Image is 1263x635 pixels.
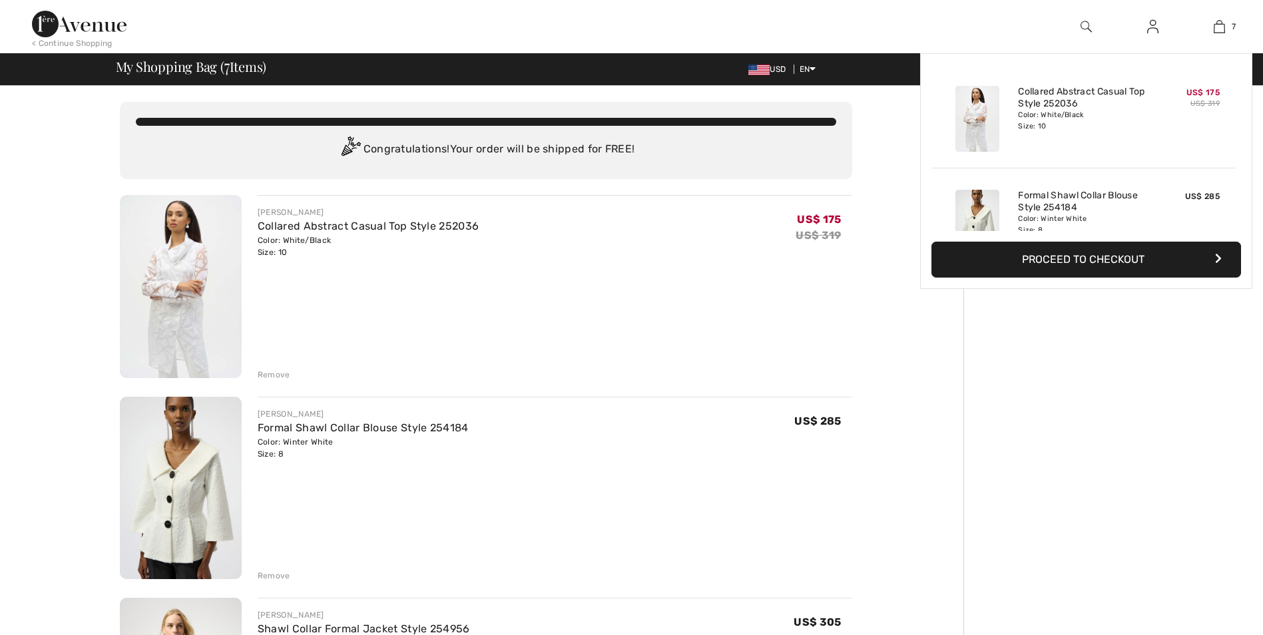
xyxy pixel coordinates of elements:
div: Color: Winter White Size: 8 [258,436,469,460]
img: Congratulation2.svg [337,136,364,163]
a: Collared Abstract Casual Top Style 252036 [1018,86,1149,110]
div: Remove [258,570,290,582]
span: USD [748,65,791,74]
img: US Dollar [748,65,770,75]
img: My Bag [1214,19,1225,35]
img: Formal Shawl Collar Blouse Style 254184 [120,397,242,580]
span: 7 [1232,21,1236,33]
div: Remove [258,369,290,381]
a: Collared Abstract Casual Top Style 252036 [258,220,479,232]
a: Formal Shawl Collar Blouse Style 254184 [258,421,469,434]
span: US$ 305 [794,616,841,628]
span: US$ 285 [794,415,841,427]
img: My Info [1147,19,1158,35]
img: 1ère Avenue [32,11,126,37]
button: Proceed to Checkout [931,242,1241,278]
div: [PERSON_NAME] [258,408,469,420]
s: US$ 319 [796,229,841,242]
span: US$ 175 [1186,88,1220,97]
div: [PERSON_NAME] [258,206,479,218]
a: Shawl Collar Formal Jacket Style 254956 [258,622,470,635]
span: EN [800,65,816,74]
img: Collared Abstract Casual Top Style 252036 [120,195,242,378]
div: [PERSON_NAME] [258,609,470,621]
img: Collared Abstract Casual Top Style 252036 [955,86,999,152]
span: My Shopping Bag ( Items) [116,60,267,73]
s: US$ 319 [1190,99,1220,108]
div: Color: Winter White Size: 8 [1018,214,1149,235]
span: 7 [224,57,230,74]
div: Congratulations! Your order will be shipped for FREE! [136,136,836,163]
a: Sign In [1137,19,1169,35]
a: 7 [1186,19,1252,35]
span: US$ 285 [1185,192,1220,201]
span: US$ 175 [797,213,841,226]
img: Formal Shawl Collar Blouse Style 254184 [955,190,999,256]
img: search the website [1081,19,1092,35]
div: Color: White/Black Size: 10 [1018,110,1149,131]
a: Formal Shawl Collar Blouse Style 254184 [1018,190,1149,214]
div: < Continue Shopping [32,37,113,49]
div: Color: White/Black Size: 10 [258,234,479,258]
